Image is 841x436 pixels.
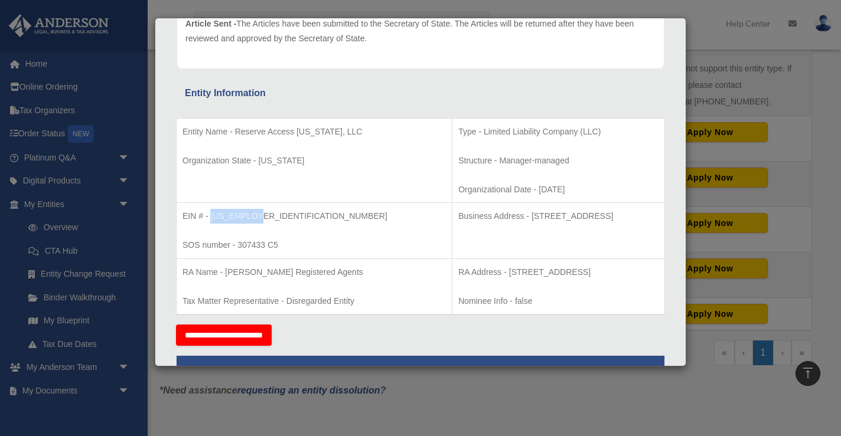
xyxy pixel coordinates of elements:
[185,19,236,28] span: Article Sent -
[458,265,659,280] p: RA Address - [STREET_ADDRESS]
[185,85,656,101] div: Entity Information
[182,294,446,309] p: Tax Matter Representative - Disregarded Entity
[177,356,665,385] th: Tax Information
[458,153,659,168] p: Structure - Manager-managed
[458,209,659,224] p: Business Address - [STREET_ADDRESS]
[458,294,659,309] p: Nominee Info - false
[458,124,659,139] p: Type - Limited Liability Company (LLC)
[182,238,446,253] p: SOS number - 307433 C5
[182,265,446,280] p: RA Name - [PERSON_NAME] Registered Agents
[182,153,446,168] p: Organization State - [US_STATE]
[182,209,446,224] p: EIN # - [US_EMPLOYER_IDENTIFICATION_NUMBER]
[458,182,659,197] p: Organizational Date - [DATE]
[182,124,446,139] p: Entity Name - Reserve Access [US_STATE], LLC
[185,17,656,45] p: The Articles have been submitted to the Secretary of State. The Articles will be returned after t...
